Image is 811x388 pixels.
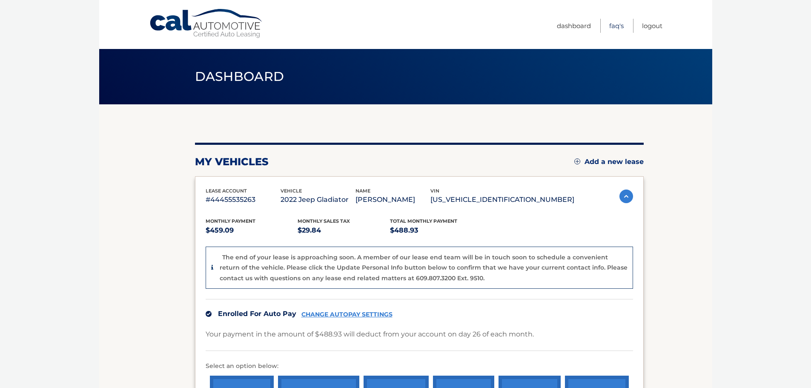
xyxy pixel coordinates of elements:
[195,155,269,168] h2: my vehicles
[430,194,574,206] p: [US_VEHICLE_IDENTIFICATION_NUMBER]
[557,19,591,33] a: Dashboard
[149,9,264,39] a: Cal Automotive
[355,194,430,206] p: [PERSON_NAME]
[206,224,298,236] p: $459.09
[298,218,350,224] span: Monthly sales Tax
[206,188,247,194] span: lease account
[301,311,393,318] a: CHANGE AUTOPAY SETTINGS
[206,328,534,340] p: Your payment in the amount of $488.93 will deduct from your account on day 26 of each month.
[390,218,457,224] span: Total Monthly Payment
[619,190,633,203] img: accordion-active.svg
[220,253,628,282] p: The end of your lease is approaching soon. A member of our lease end team will be in touch soon t...
[218,310,296,318] span: Enrolled For Auto Pay
[609,19,624,33] a: FAQ's
[206,194,281,206] p: #44455535263
[574,158,644,166] a: Add a new lease
[195,69,284,84] span: Dashboard
[355,188,370,194] span: name
[574,158,580,164] img: add.svg
[206,218,255,224] span: Monthly Payment
[642,19,662,33] a: Logout
[281,188,302,194] span: vehicle
[390,224,482,236] p: $488.93
[281,194,355,206] p: 2022 Jeep Gladiator
[298,224,390,236] p: $29.84
[430,188,439,194] span: vin
[206,361,633,371] p: Select an option below:
[206,311,212,317] img: check.svg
